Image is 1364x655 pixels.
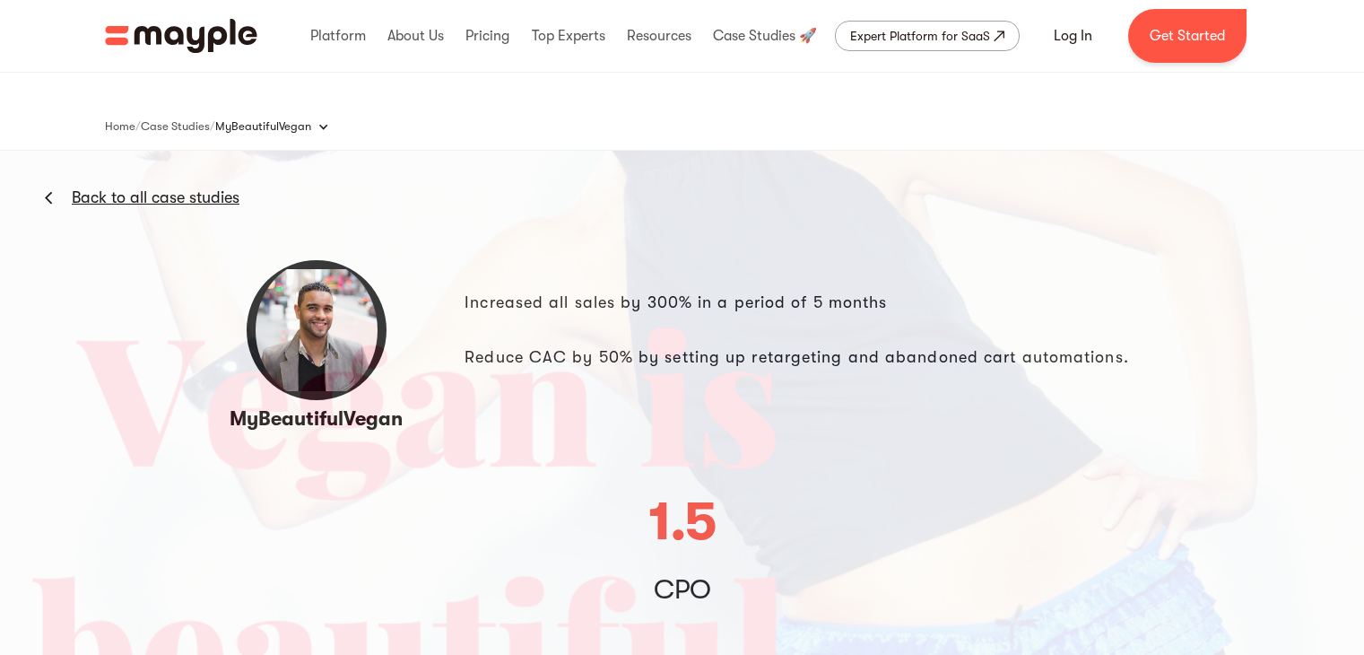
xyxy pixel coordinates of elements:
a: Back to all case studies [72,187,239,208]
a: Case Studies [141,116,210,137]
div: Expert Platform for SaaS [850,25,990,47]
a: home [105,19,257,53]
img: Mayple logo [105,19,257,53]
a: Home [105,116,135,137]
div: Platform [306,7,370,65]
div: Resources [622,7,696,65]
a: Get Started [1128,9,1247,63]
div: Pricing [461,7,514,65]
div: / [210,118,215,135]
div: / [135,118,141,135]
div: MyBeautifulVegan [215,109,347,144]
div: About Us [383,7,448,65]
a: Log In [1032,14,1114,57]
div: MyBeautifulVegan [215,118,311,135]
a: Expert Platform for SaaS [835,21,1020,51]
div: Top Experts [527,7,610,65]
